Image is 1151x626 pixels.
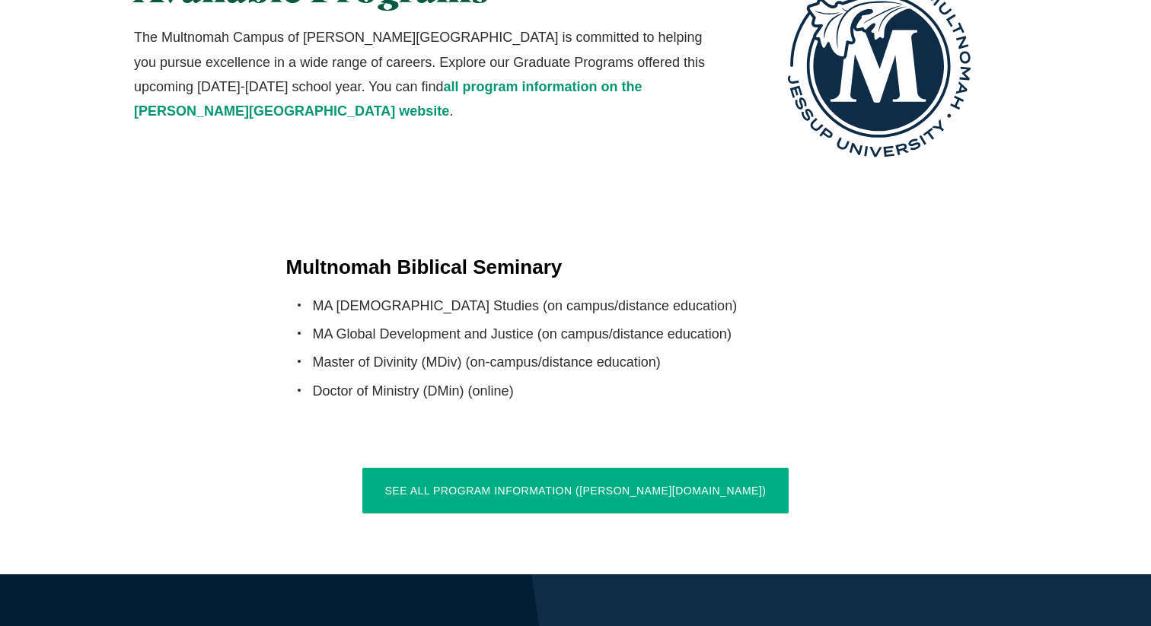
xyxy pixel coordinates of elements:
p: The Multnomah Campus of [PERSON_NAME][GEOGRAPHIC_DATA] is committed to helping you pursue excelle... [134,25,713,124]
li: MA [DEMOGRAPHIC_DATA] Studies (on campus/distance education) [313,294,866,318]
a: See All Program Information ([PERSON_NAME][DOMAIN_NAME]) [362,468,789,513]
li: Master of Divinity (MDiv) (on-campus/distance education) [313,350,866,374]
li: MA Global Development and Justice (on campus/distance education) [313,322,866,346]
h4: Multnomah Biblical Seminary [286,253,866,281]
li: Doctor of Ministry (DMin) (online) [313,379,866,403]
